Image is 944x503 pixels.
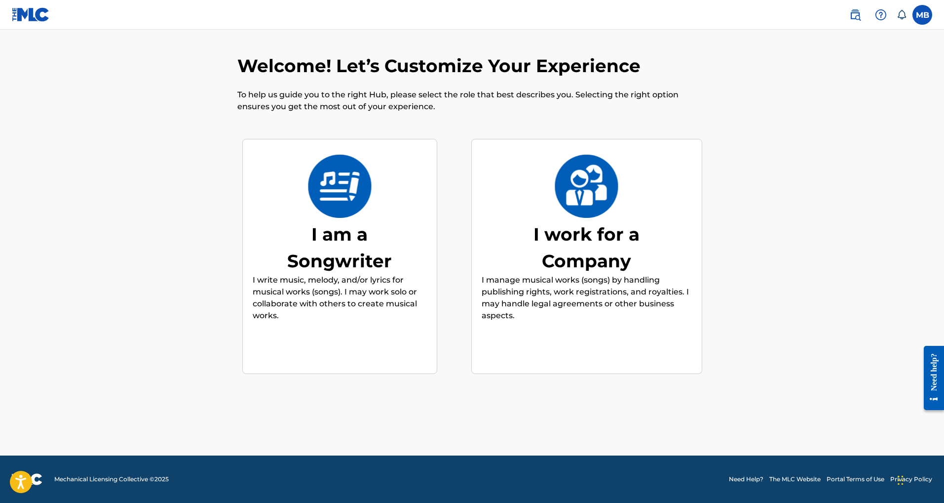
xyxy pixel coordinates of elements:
div: Help [871,5,891,25]
div: I am a Songwriter [265,221,414,274]
div: I work for a CompanyI work for a CompanyI manage musical works (songs) by handling publishing rig... [471,139,702,375]
div: User Menu [912,5,932,25]
iframe: Chat Widget [895,456,944,503]
img: logo [12,473,42,485]
div: I am a SongwriterI am a SongwriterI write music, melody, and/or lyrics for musical works (songs).... [242,139,437,375]
div: Drag [898,465,904,495]
a: The MLC Website [769,475,821,484]
h2: Welcome! Let’s Customize Your Experience [237,55,645,77]
a: Public Search [845,5,865,25]
div: I work for a Company [513,221,661,274]
p: I write music, melody, and/or lyrics for musical works (songs). I may work solo or collaborate wi... [253,274,427,322]
img: search [849,9,861,21]
a: Privacy Policy [890,475,932,484]
p: To help us guide you to the right Hub, please select the role that best describes you. Selecting ... [237,89,707,113]
img: help [875,9,887,21]
iframe: Resource Center [916,338,944,418]
img: I am a Songwriter [307,155,372,218]
img: MLC Logo [12,7,50,22]
img: I work for a Company [554,155,619,218]
div: Notifications [897,10,906,20]
span: Mechanical Licensing Collective © 2025 [54,475,169,484]
a: Portal Terms of Use [827,475,884,484]
a: Need Help? [729,475,763,484]
p: I manage musical works (songs) by handling publishing rights, work registrations, and royalties. ... [482,274,692,322]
